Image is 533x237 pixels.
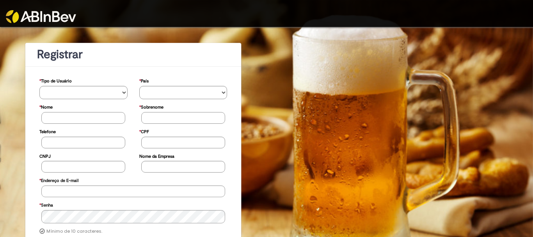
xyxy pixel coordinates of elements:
[39,101,53,112] label: Nome
[139,125,149,137] label: CPF
[39,199,53,210] label: Senha
[39,75,72,86] label: Tipo de Usuário
[139,75,149,86] label: País
[37,48,229,61] h1: Registrar
[46,228,102,235] label: Mínimo de 10 caracteres.
[39,174,78,185] label: Endereço de E-mail
[6,10,76,23] img: ABInbev-white.png
[39,150,51,161] label: CNPJ
[139,150,174,161] label: Nome da Empresa
[139,101,163,112] label: Sobrenome
[39,125,56,137] label: Telefone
